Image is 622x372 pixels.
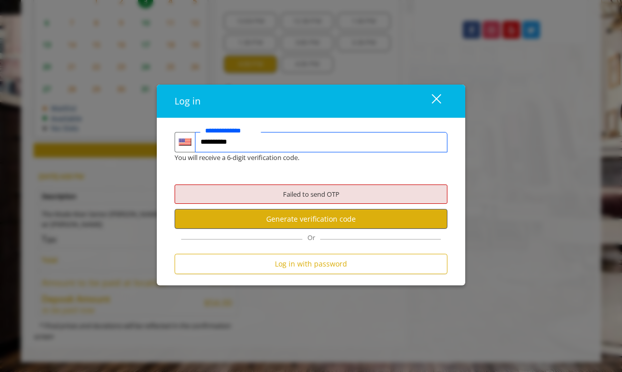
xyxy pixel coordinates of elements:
[175,95,201,107] span: Log in
[420,93,440,109] div: close dialog
[175,254,447,274] button: Log in with password
[413,91,447,112] button: close dialog
[167,152,440,163] div: You will receive a 6-digit verification code.
[302,233,320,243] span: Or
[175,132,195,152] div: Country
[175,184,447,204] div: Failed to send OTP
[175,209,447,229] button: Generate verification code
